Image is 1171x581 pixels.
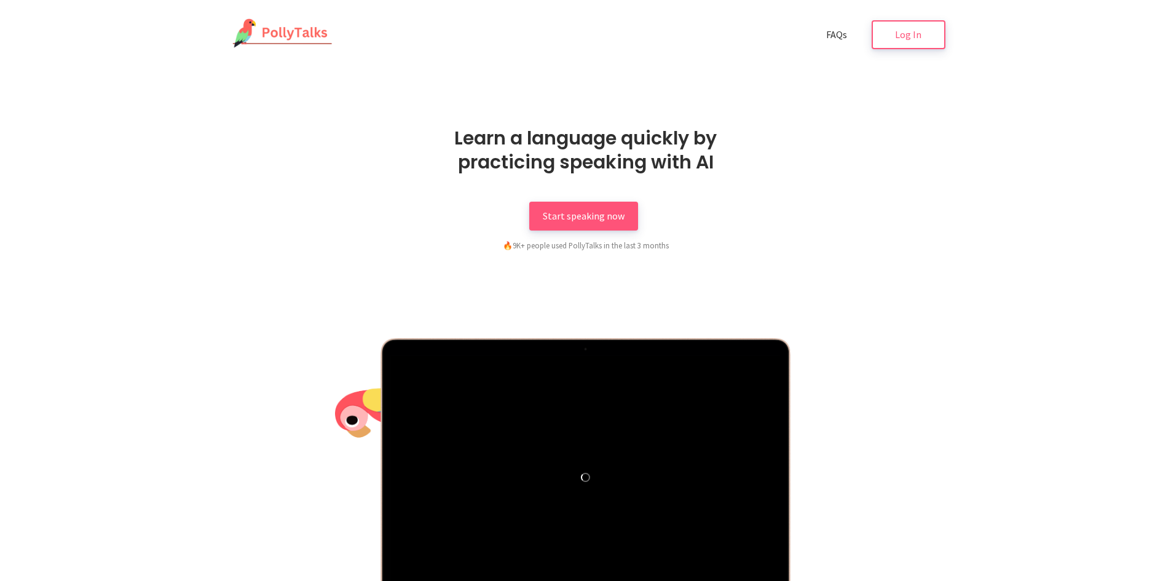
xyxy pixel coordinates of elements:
[503,240,513,250] span: fire
[895,28,921,41] span: Log In
[438,239,733,251] div: 9K+ people used PollyTalks in the last 3 months
[543,210,625,222] span: Start speaking now
[813,20,861,49] a: FAQs
[417,126,755,174] h1: Learn a language quickly by practicing speaking with AI
[226,18,333,49] img: PollyTalks Logo
[826,28,847,41] span: FAQs
[872,20,945,49] a: Log In
[529,202,638,231] a: Start speaking now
